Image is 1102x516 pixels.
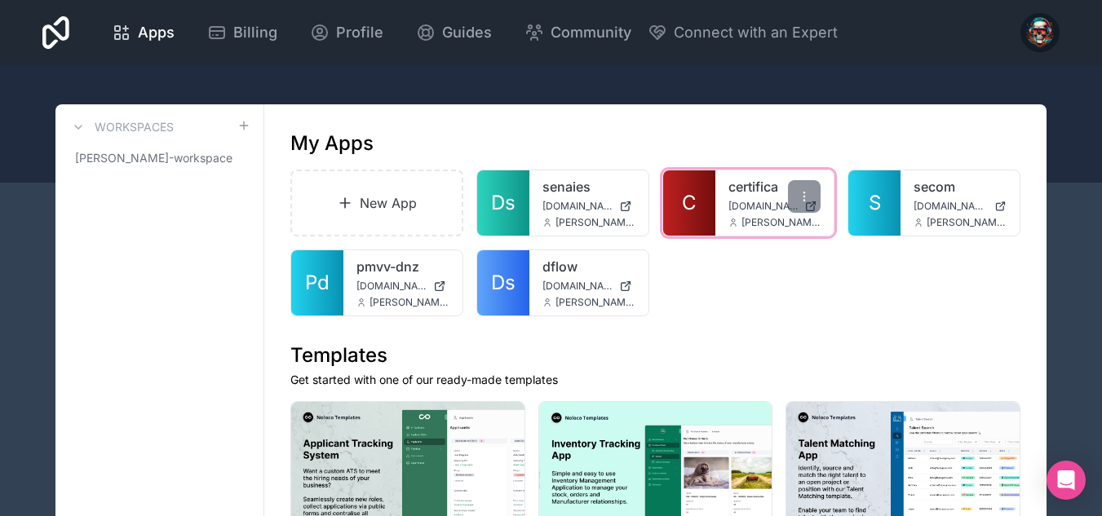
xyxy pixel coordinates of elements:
a: Ds [477,170,529,236]
a: New App [290,170,463,236]
a: [DOMAIN_NAME] [542,280,635,293]
a: [PERSON_NAME]-workspace [69,143,250,173]
a: [DOMAIN_NAME] [542,200,635,213]
span: Billing [233,21,277,44]
span: [DOMAIN_NAME] [356,280,427,293]
a: Profile [297,15,396,51]
h3: Workspaces [95,119,174,135]
p: Get started with one of our ready-made templates [290,372,1020,388]
span: [PERSON_NAME][EMAIL_ADDRESS][DOMAIN_NAME] [370,296,449,309]
a: Pd [291,250,343,315]
span: [DOMAIN_NAME] [728,200,799,213]
a: senaies [542,177,635,196]
span: [PERSON_NAME][EMAIL_ADDRESS][DOMAIN_NAME] [555,216,635,229]
div: Open Intercom Messenger [1047,461,1086,500]
a: Billing [194,15,290,51]
a: Ds [477,250,529,315]
a: C [663,170,715,236]
span: Apps [138,21,175,44]
a: secom [914,177,1007,196]
span: [PERSON_NAME]-workspace [75,150,232,166]
span: [DOMAIN_NAME] [542,280,613,293]
a: Apps [99,15,188,51]
h1: Templates [290,342,1020,368]
span: [PERSON_NAME][EMAIL_ADDRESS][DOMAIN_NAME] [741,216,821,229]
button: Connect with an Expert [648,21,838,44]
a: pmvv-dnz [356,257,449,276]
span: C [682,190,697,216]
span: [DOMAIN_NAME] [542,200,613,213]
span: Community [551,21,631,44]
span: [DOMAIN_NAME] [914,200,988,213]
a: Community [511,15,644,51]
a: [DOMAIN_NAME] [728,200,821,213]
span: Pd [305,270,330,296]
span: Guides [442,21,492,44]
span: [PERSON_NAME][EMAIL_ADDRESS][DOMAIN_NAME] [555,296,635,309]
a: [DOMAIN_NAME] [914,200,1007,213]
a: [DOMAIN_NAME] [356,280,449,293]
h1: My Apps [290,130,374,157]
a: certifica [728,177,821,196]
a: Guides [403,15,505,51]
a: Workspaces [69,117,174,137]
span: [PERSON_NAME][EMAIL_ADDRESS][DOMAIN_NAME] [927,216,1007,229]
span: Ds [491,190,516,216]
a: dflow [542,257,635,276]
a: S [848,170,901,236]
span: S [869,190,881,216]
span: Ds [491,270,516,296]
span: Connect with an Expert [674,21,838,44]
span: Profile [336,21,383,44]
